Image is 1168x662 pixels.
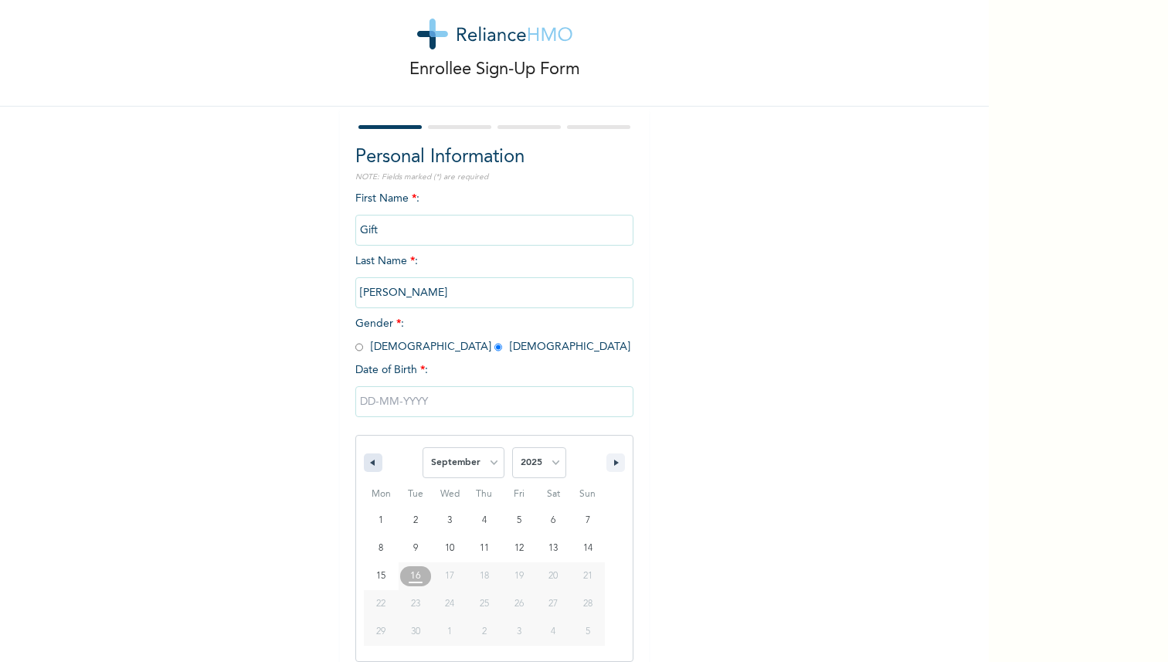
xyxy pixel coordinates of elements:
[548,590,558,618] span: 27
[364,507,399,535] button: 1
[379,507,383,535] span: 1
[480,535,489,562] span: 11
[583,590,592,618] span: 28
[467,590,502,618] button: 25
[467,535,502,562] button: 11
[411,590,420,618] span: 23
[409,57,580,83] p: Enrollee Sign-Up Form
[501,590,536,618] button: 26
[548,562,558,590] span: 20
[433,535,467,562] button: 10
[445,535,454,562] span: 10
[355,318,630,352] span: Gender : [DEMOGRAPHIC_DATA] [DEMOGRAPHIC_DATA]
[399,590,433,618] button: 23
[445,590,454,618] span: 24
[482,507,487,535] span: 4
[433,482,467,507] span: Wed
[447,507,452,535] span: 3
[413,535,418,562] span: 9
[364,590,399,618] button: 22
[376,590,385,618] span: 22
[480,562,489,590] span: 18
[570,562,605,590] button: 21
[364,618,399,646] button: 29
[355,277,633,308] input: Enter your last name
[376,562,385,590] span: 15
[536,562,571,590] button: 20
[467,482,502,507] span: Thu
[433,507,467,535] button: 3
[376,618,385,646] span: 29
[410,562,421,590] span: 16
[355,144,633,171] h2: Personal Information
[364,535,399,562] button: 8
[501,507,536,535] button: 5
[433,562,467,590] button: 17
[355,362,428,379] span: Date of Birth :
[536,482,571,507] span: Sat
[413,507,418,535] span: 2
[536,535,571,562] button: 13
[355,215,633,246] input: Enter your first name
[411,618,420,646] span: 30
[355,193,633,236] span: First Name :
[364,562,399,590] button: 15
[399,535,433,562] button: 9
[514,562,524,590] span: 19
[501,535,536,562] button: 12
[445,562,454,590] span: 17
[501,562,536,590] button: 19
[583,535,592,562] span: 14
[433,590,467,618] button: 24
[536,507,571,535] button: 6
[355,256,633,298] span: Last Name :
[417,19,572,49] img: logo
[514,535,524,562] span: 12
[514,590,524,618] span: 26
[399,562,433,590] button: 16
[467,562,502,590] button: 18
[501,482,536,507] span: Fri
[467,507,502,535] button: 4
[570,482,605,507] span: Sun
[570,535,605,562] button: 14
[480,590,489,618] span: 25
[399,507,433,535] button: 2
[570,507,605,535] button: 7
[551,507,555,535] span: 6
[355,386,633,417] input: DD-MM-YYYY
[586,507,590,535] span: 7
[570,590,605,618] button: 28
[399,618,433,646] button: 30
[583,562,592,590] span: 21
[517,507,521,535] span: 5
[364,482,399,507] span: Mon
[536,590,571,618] button: 27
[548,535,558,562] span: 13
[399,482,433,507] span: Tue
[355,171,633,183] p: NOTE: Fields marked (*) are required
[379,535,383,562] span: 8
